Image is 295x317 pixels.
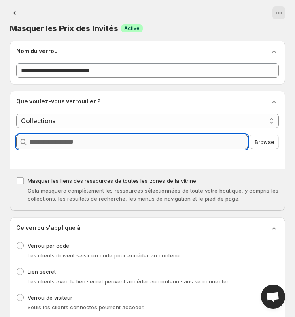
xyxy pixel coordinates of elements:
[250,135,279,149] button: Browse
[28,304,144,311] span: Seuls les clients connectés pourront accéder.
[28,294,72,301] span: Verrou de visiteur
[10,24,118,33] span: Masquer les Prix des Invités
[272,6,285,19] button: Afficher les actions pour Masquer les Prix des Invités
[10,6,23,19] button: Back
[255,138,274,146] span: Browse
[28,268,56,275] span: Lien secret
[16,47,58,57] h2: Nom du verrou
[28,178,196,184] span: Masquer les liens des ressources de toutes les zones de la vitrine
[16,224,81,233] h2: Ce verrou s'applique à
[261,285,285,309] div: Open chat
[28,278,229,285] span: Les clients avec le lien secret peuvent accéder au contenu sans se connecter.
[28,187,278,202] span: Cela masquera complètement les ressources sélectionnées de toute votre boutique, y compris les co...
[16,97,101,107] h2: Que voulez-vous verrouiller ?
[28,252,181,259] span: Les clients doivent saisir un code pour accéder au contenu.
[28,242,69,249] span: Verrou par code
[124,25,140,32] span: Active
